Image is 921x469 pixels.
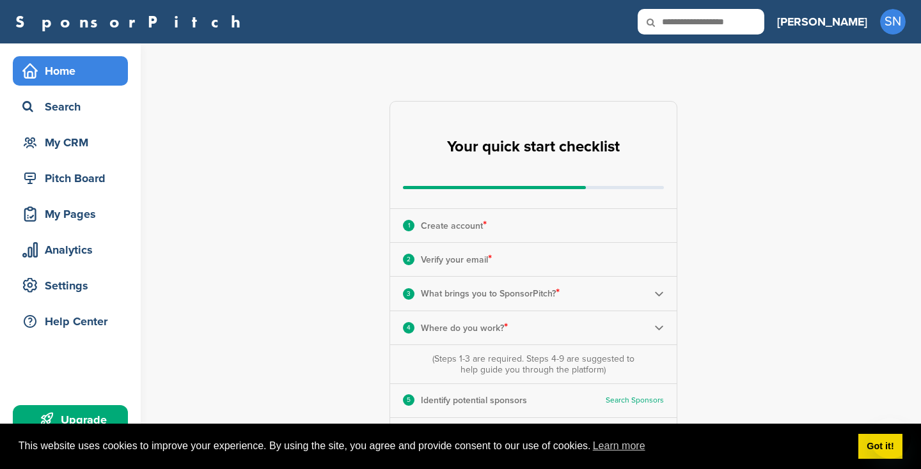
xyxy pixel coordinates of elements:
h3: [PERSON_NAME] [777,13,867,31]
div: 3 [403,288,414,300]
div: Help Center [19,310,128,333]
img: Checklist arrow 2 [654,289,664,298]
a: [PERSON_NAME] [777,8,867,36]
div: My CRM [19,131,128,154]
a: Pitch Board [13,164,128,193]
a: Home [13,56,128,86]
iframe: Button to launch messaging window [870,418,911,459]
div: (Steps 1-3 are required. Steps 4-9 are suggested to help guide you through the platform) [429,353,638,375]
div: 5 [403,394,414,406]
a: Help Center [13,307,128,336]
a: Search Sponsors [606,396,664,405]
h2: Your quick start checklist [447,133,620,161]
span: This website uses cookies to improve your experience. By using the site, you agree and provide co... [19,436,848,456]
p: What brings you to SponsorPitch? [421,285,560,302]
div: 2 [403,254,414,265]
a: My CRM [13,128,128,157]
a: Analytics [13,235,128,265]
div: 4 [403,322,414,334]
p: Verify your email [421,251,492,268]
a: My Pages [13,199,128,229]
div: Search [19,95,128,118]
p: Create account [421,217,487,234]
div: My Pages [19,203,128,226]
a: Settings [13,271,128,300]
div: Settings [19,274,128,297]
a: Upgrade [13,405,128,434]
a: dismiss cookie message [858,434,902,459]
div: 1 [403,220,414,231]
p: Where do you work? [421,319,508,336]
a: SponsorPitch [15,13,249,30]
div: Home [19,59,128,82]
div: Upgrade [19,408,128,431]
div: Analytics [19,238,128,261]
div: Pitch Board [19,167,128,190]
p: Identify potential sponsors [421,392,527,408]
a: learn more about cookies [591,436,647,456]
img: Checklist arrow 2 [654,323,664,332]
a: Search [13,92,128,121]
span: SN [880,9,906,35]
